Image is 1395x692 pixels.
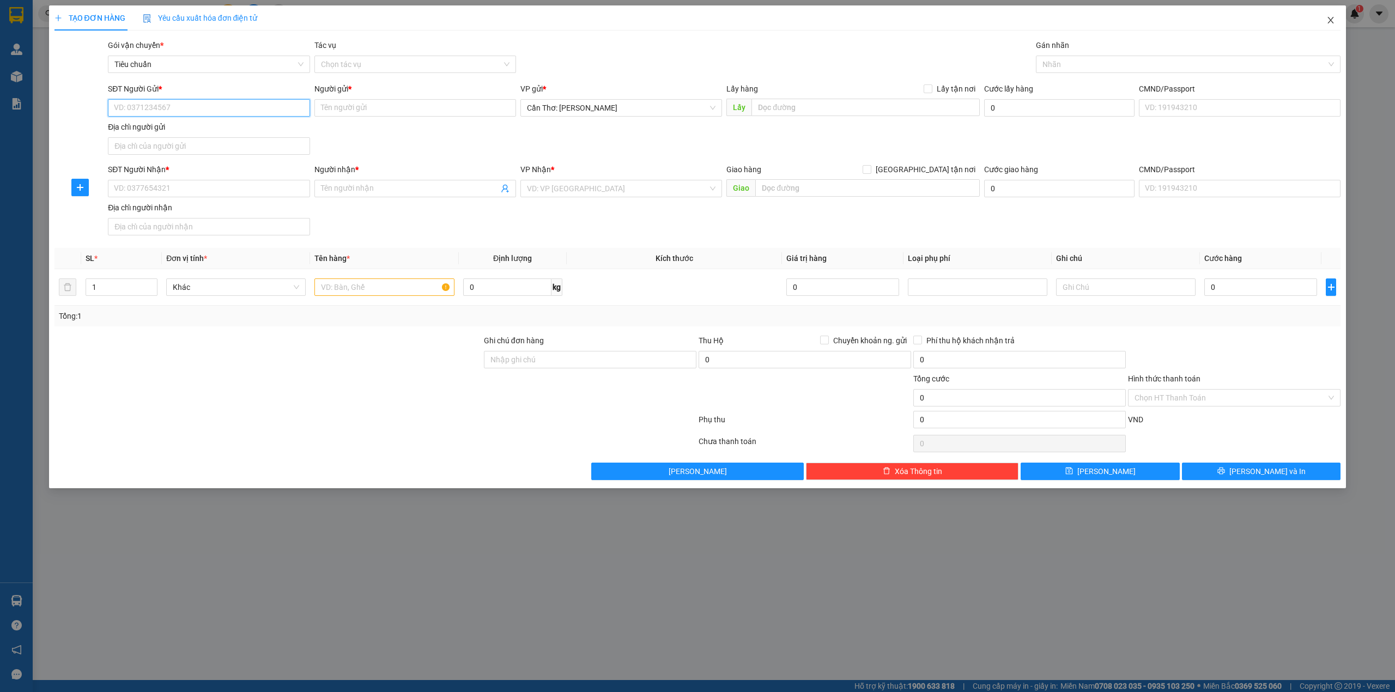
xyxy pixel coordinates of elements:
span: Chuyển khoản ng. gửi [829,335,911,347]
div: VP gửi [520,83,722,95]
span: TẠO ĐƠN HÀNG [54,14,125,22]
button: deleteXóa Thông tin [806,463,1018,480]
label: Ghi chú đơn hàng [484,336,544,345]
button: [PERSON_NAME] [591,463,804,480]
span: Tổng cước [913,374,949,383]
span: Khác [173,279,299,295]
th: Ghi chú [1052,248,1200,269]
input: Cước lấy hàng [984,99,1135,117]
span: Giá trị hàng [786,254,827,263]
span: Lấy [726,99,751,116]
span: Giao hàng [726,165,761,174]
label: Tác vụ [314,41,336,50]
button: delete [59,278,76,296]
th: Loại phụ phí [903,248,1052,269]
label: Gán nhãn [1036,41,1069,50]
input: Ghi Chú [1056,278,1196,296]
span: Lấy tận nơi [932,83,980,95]
span: save [1065,467,1073,476]
span: Tiêu chuẩn [114,56,303,72]
div: Người gửi [314,83,516,95]
span: Cước hàng [1204,254,1242,263]
input: Địa chỉ của người nhận [108,218,310,235]
input: Dọc đường [751,99,980,116]
span: VP Nhận [520,165,551,174]
span: plus [72,183,88,192]
div: Địa chỉ người gửi [108,121,310,133]
label: Cước lấy hàng [984,84,1033,93]
span: [PERSON_NAME] [1077,465,1136,477]
span: Giao [726,179,755,197]
button: save[PERSON_NAME] [1021,463,1180,480]
div: CMND/Passport [1139,83,1341,95]
span: Thu Hộ [699,336,724,345]
input: 0 [786,278,899,296]
label: Hình thức thanh toán [1128,374,1200,383]
div: Phụ thu [697,414,912,433]
span: Yêu cầu xuất hóa đơn điện tử [143,14,258,22]
span: Gói vận chuyển [108,41,163,50]
span: delete [883,467,890,476]
span: Kích thước [656,254,693,263]
span: SL [86,254,94,263]
button: plus [71,179,89,196]
button: printer[PERSON_NAME] và In [1182,463,1341,480]
input: Dọc đường [755,179,980,197]
span: Tên hàng [314,254,350,263]
span: user-add [501,184,510,193]
div: CMND/Passport [1139,163,1341,175]
label: Cước giao hàng [984,165,1038,174]
input: Ghi chú đơn hàng [484,351,696,368]
button: Close [1315,5,1346,36]
div: Địa chỉ người nhận [108,202,310,214]
span: printer [1217,467,1225,476]
span: [GEOGRAPHIC_DATA] tận nơi [871,163,980,175]
input: Cước giao hàng [984,180,1135,197]
img: icon [143,14,151,23]
span: plus [1326,283,1336,292]
div: Người nhận [314,163,516,175]
span: close [1326,16,1335,25]
span: Xóa Thông tin [895,465,942,477]
span: kg [551,278,562,296]
input: VD: Bàn, Ghế [314,278,454,296]
input: Địa chỉ của người gửi [108,137,310,155]
span: Đơn vị tính [166,254,207,263]
button: plus [1326,278,1336,296]
span: Phí thu hộ khách nhận trả [922,335,1019,347]
span: VND [1128,415,1143,424]
div: SĐT Người Nhận [108,163,310,175]
span: Định lượng [493,254,532,263]
span: [PERSON_NAME] và In [1229,465,1306,477]
span: Lấy hàng [726,84,758,93]
div: SĐT Người Gửi [108,83,310,95]
span: plus [54,14,62,22]
div: Chưa thanh toán [697,435,912,454]
div: Tổng: 1 [59,310,538,322]
span: Cần Thơ: Kho Ninh Kiều [527,100,715,116]
span: [PERSON_NAME] [669,465,727,477]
